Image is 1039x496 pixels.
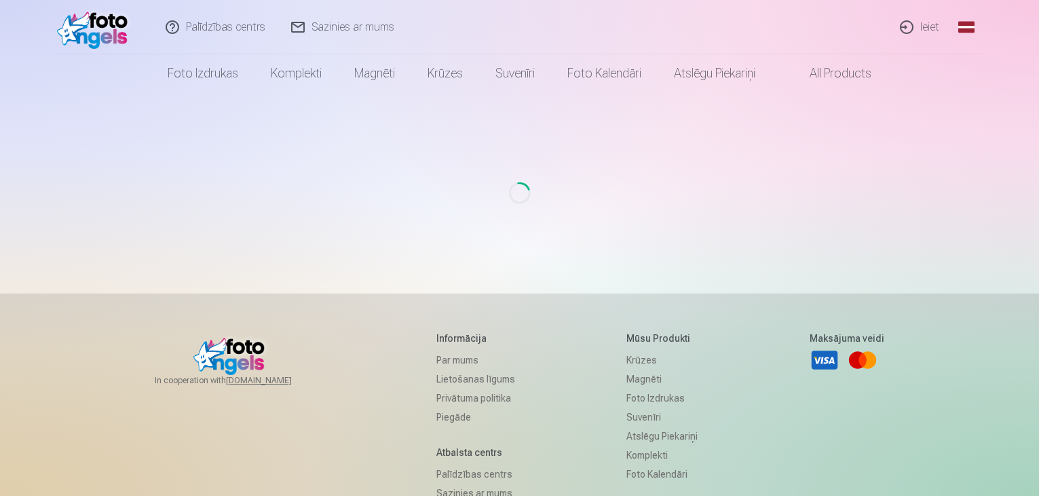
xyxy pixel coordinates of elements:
a: Foto izdrukas [151,54,254,92]
a: Palīdzības centrs [436,465,515,484]
a: Magnēti [626,370,698,389]
h5: Atbalsta centrs [436,446,515,459]
h5: Informācija [436,332,515,345]
a: Magnēti [338,54,411,92]
a: Par mums [436,351,515,370]
a: Atslēgu piekariņi [626,427,698,446]
a: Komplekti [626,446,698,465]
a: Lietošanas līgums [436,370,515,389]
a: [DOMAIN_NAME] [226,375,324,386]
a: Komplekti [254,54,338,92]
a: Suvenīri [479,54,551,92]
a: Privātuma politika [436,389,515,408]
h5: Maksājuma veidi [810,332,884,345]
a: Piegāde [436,408,515,427]
a: Foto kalendāri [551,54,658,92]
a: Foto kalendāri [626,465,698,484]
a: All products [772,54,888,92]
h5: Mūsu produkti [626,332,698,345]
a: Krūzes [411,54,479,92]
a: Atslēgu piekariņi [658,54,772,92]
a: Krūzes [626,351,698,370]
a: Suvenīri [626,408,698,427]
img: /fa1 [57,5,135,49]
span: In cooperation with [155,375,324,386]
a: Foto izdrukas [626,389,698,408]
a: Mastercard [848,345,877,375]
a: Visa [810,345,839,375]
